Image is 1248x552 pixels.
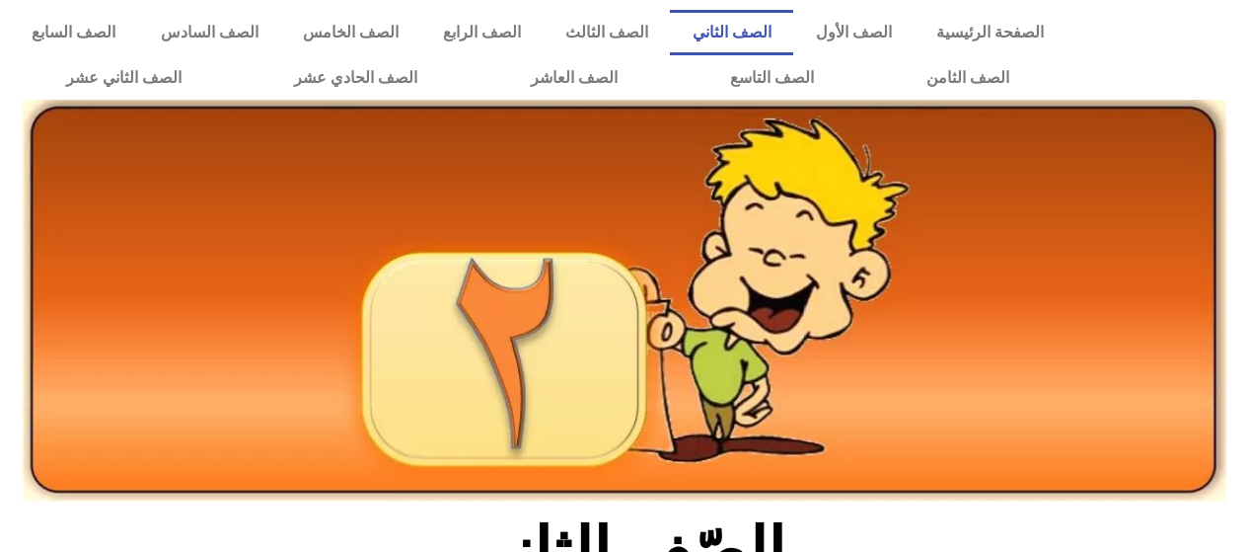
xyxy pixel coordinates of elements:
a: الصفحة الرئيسية [914,10,1065,55]
a: الصف العاشر [475,55,674,101]
a: الصف السادس [138,10,280,55]
a: الصف الرابع [420,10,543,55]
a: الصف الخامس [280,10,420,55]
a: الصف الثامن [870,55,1065,101]
a: الصف الحادي عشر [238,55,474,101]
a: الصف الثالث [543,10,670,55]
a: الصف الأول [793,10,914,55]
a: الصف الثاني [670,10,793,55]
a: الصف الثاني عشر [10,55,238,101]
a: الصف السابع [10,10,138,55]
a: الصف التاسع [674,55,870,101]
